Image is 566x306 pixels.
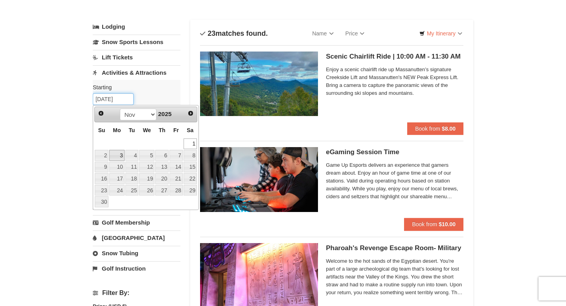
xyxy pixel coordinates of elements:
a: 25 [125,185,139,196]
img: 19664770-34-0b975b5b.jpg [200,147,318,212]
span: Next [187,110,194,116]
span: 23 [208,29,215,37]
strong: $10.00 [439,221,456,227]
a: 24 [109,185,124,196]
span: Wednesday [143,127,151,133]
a: 23 [95,185,108,196]
span: Welcome to the hot sands of the Egyptian desert. You're part of a large archeological dig team th... [326,257,463,297]
a: 11 [125,162,139,173]
a: 7 [169,150,183,161]
a: Snow Sports Lessons [93,35,180,49]
span: Book from [415,125,440,132]
a: 26 [139,185,154,196]
a: Snow Tubing [93,246,180,260]
h4: Filter By: [93,289,180,297]
a: Lift Tickets [93,50,180,65]
label: Starting [93,83,175,91]
h5: Scenic Chairlift Ride | 10:00 AM - 11:30 AM [326,53,463,61]
a: [GEOGRAPHIC_DATA] [93,230,180,245]
a: 6 [155,150,169,161]
h5: Pharoah's Revenge Escape Room- Military [326,244,463,252]
a: 12 [139,162,154,173]
a: 21 [169,173,183,184]
a: Price [340,26,371,41]
button: Book from $10.00 [404,218,463,230]
a: 15 [184,162,197,173]
a: Name [306,26,339,41]
span: 2025 [158,111,171,117]
a: 1 [184,138,197,149]
strong: $8.00 [442,125,456,132]
a: 30 [95,196,108,207]
a: 19 [139,173,154,184]
a: 18 [125,173,139,184]
a: 28 [169,185,183,196]
button: Book from $8.00 [407,122,463,135]
a: 17 [109,173,124,184]
a: My Itinerary [414,28,467,39]
a: 8 [184,150,197,161]
a: 20 [155,173,169,184]
a: 13 [155,162,169,173]
span: Monday [113,127,121,133]
span: Saturday [187,127,193,133]
h4: matches found. [200,29,268,37]
span: Friday [173,127,179,133]
span: Book from [412,221,437,227]
img: 24896431-1-a2e2611b.jpg [200,52,318,116]
a: 5 [139,150,154,161]
a: Next [185,108,196,119]
a: Prev [96,108,107,119]
a: 14 [169,162,183,173]
span: Sunday [98,127,105,133]
span: Thursday [159,127,165,133]
a: 9 [95,162,108,173]
a: 10 [109,162,124,173]
a: Golf Membership [93,215,180,230]
a: 29 [184,185,197,196]
a: 27 [155,185,169,196]
span: Tuesday [129,127,135,133]
a: 2 [95,150,108,161]
a: Golf Instruction [93,261,180,276]
a: 16 [95,173,108,184]
span: Prev [98,110,104,116]
a: 4 [125,150,139,161]
a: 3 [109,150,124,161]
a: 22 [184,173,197,184]
span: Enjoy a scenic chairlift ride up Massanutten’s signature Creekside Lift and Massanutten's NEW Pea... [326,66,463,97]
a: Activities & Attractions [93,65,180,80]
span: Game Up Esports delivers an experience that gamers dream about. Enjoy an hour of game time at one... [326,161,463,201]
a: Lodging [93,20,180,34]
h5: eGaming Session Time [326,148,463,156]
